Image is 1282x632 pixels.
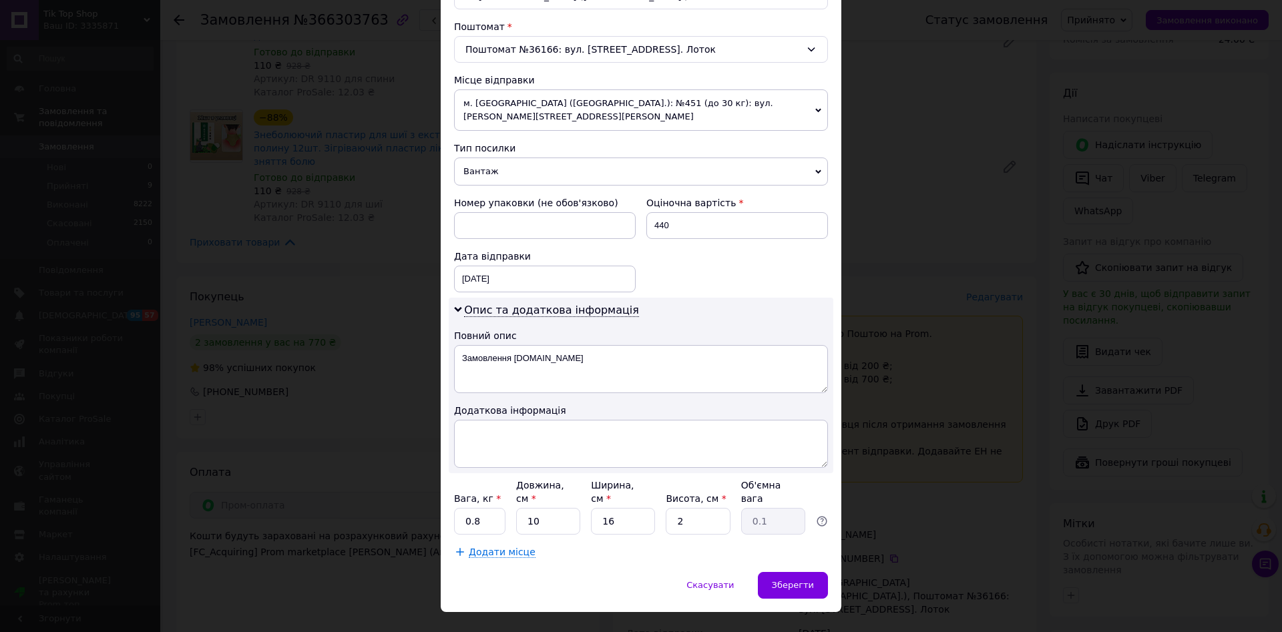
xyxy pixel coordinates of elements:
label: Ширина, см [591,480,634,504]
span: м. [GEOGRAPHIC_DATA] ([GEOGRAPHIC_DATA].): №451 (до 30 кг): вул. [PERSON_NAME][STREET_ADDRESS][PE... [454,89,828,131]
label: Довжина, см [516,480,564,504]
div: Повний опис [454,329,828,342]
span: Скасувати [686,580,734,590]
div: Об'ємна вага [741,479,805,505]
span: Зберегти [772,580,814,590]
span: Опис та додаткова інформація [464,304,639,317]
span: Місце відправки [454,75,535,85]
div: Оціночна вартість [646,196,828,210]
label: Висота, см [666,493,726,504]
label: Вага, кг [454,493,501,504]
span: Вантаж [454,157,828,186]
span: Тип посилки [454,143,515,153]
span: Додати місце [469,547,536,558]
div: Поштомат [454,20,828,33]
div: Додаткова інформація [454,404,828,417]
div: Номер упаковки (не обов'язково) [454,196,636,210]
div: Дата відправки [454,250,636,263]
div: Поштомат №36166: вул. [STREET_ADDRESS]. Лоток [454,36,828,63]
textarea: Замовлення [DOMAIN_NAME] [454,345,828,393]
